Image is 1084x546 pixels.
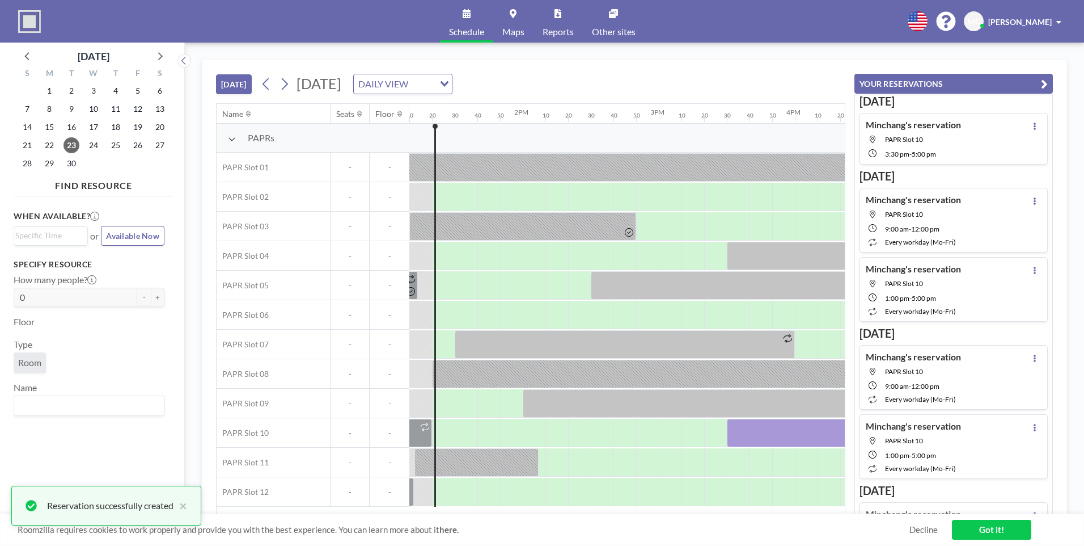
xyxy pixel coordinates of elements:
div: 20 [565,112,572,119]
h4: Minchang's reservation [866,421,961,432]
div: Floor [375,109,395,119]
span: - [370,310,409,320]
span: Other sites [592,27,636,36]
span: PAPR Slot 10 [885,367,923,376]
span: DAILY VIEW [356,77,410,91]
span: Wednesday, September 24, 2025 [86,137,101,153]
span: - [370,369,409,379]
span: Saturday, September 13, 2025 [152,101,168,117]
span: 12:00 PM [911,382,939,390]
span: Thursday, September 18, 2025 [108,119,124,135]
span: - [331,162,369,173]
div: 10 [406,112,413,119]
span: Reports [543,27,574,36]
div: 4PM [786,108,801,116]
h3: Specify resource [14,259,164,270]
span: Thursday, September 25, 2025 [108,137,124,153]
span: Room [18,357,41,368]
div: T [104,67,126,82]
span: Monday, September 29, 2025 [41,156,57,171]
h3: [DATE] [859,94,1048,108]
div: M [39,67,61,82]
div: 10 [815,112,822,119]
span: - [331,280,369,291]
span: Tuesday, September 2, 2025 [63,83,79,99]
div: 30 [588,112,595,119]
span: 9:00 AM [885,382,909,390]
div: 50 [633,112,640,119]
div: 10 [679,112,685,119]
span: - [370,457,409,468]
span: PAPR Slot 09 [217,398,269,409]
span: PAPR Slot 04 [217,251,269,261]
span: PAPR Slot 01 [217,162,269,173]
span: PAPR Slot 11 [217,457,269,468]
span: PAPR Slot 10 [885,210,923,219]
span: PAPR Slot 02 [217,192,269,202]
span: Saturday, September 20, 2025 [152,119,168,135]
span: - [909,150,912,158]
span: PAPR Slot 10 [885,436,923,445]
span: 5:00 PM [912,294,936,303]
div: 20 [837,112,844,119]
span: - [331,487,369,497]
span: Sunday, September 21, 2025 [19,137,35,153]
div: Seats [336,109,354,119]
span: Monday, September 8, 2025 [41,101,57,117]
span: PAPR Slot 10 [885,279,923,288]
span: every workday (Mo-Fri) [885,464,956,473]
span: PAPR Slot 12 [217,487,269,497]
div: Search for option [14,396,164,415]
span: Wednesday, September 17, 2025 [86,119,101,135]
span: - [331,369,369,379]
div: 50 [769,112,776,119]
div: S [16,67,39,82]
div: F [126,67,149,82]
span: Sunday, September 7, 2025 [19,101,35,117]
h3: [DATE] [859,484,1048,498]
span: every workday (Mo-Fri) [885,307,956,316]
span: PAPR Slot 05 [217,280,269,291]
span: - [331,428,369,438]
span: - [370,398,409,409]
a: Decline [909,524,938,535]
span: Tuesday, September 30, 2025 [63,156,79,171]
div: 50 [497,112,504,119]
h3: [DATE] [859,326,1048,341]
h4: Minchang's reservation [866,263,961,275]
span: - [370,221,409,232]
span: - [331,310,369,320]
span: - [370,339,409,350]
span: 1:00 PM [885,451,909,460]
span: 5:00 PM [912,451,936,460]
span: Sunday, September 28, 2025 [19,156,35,171]
input: Search for option [412,77,433,91]
span: [DATE] [297,75,341,92]
h3: [DATE] [859,169,1048,183]
button: - [137,288,151,307]
span: - [331,339,369,350]
input: Search for option [15,229,81,242]
span: PAPR Slot 07 [217,339,269,350]
h4: FIND RESOURCE [14,175,173,191]
div: S [149,67,171,82]
span: Tuesday, September 9, 2025 [63,101,79,117]
span: - [331,251,369,261]
span: PAPR Slot 10 [885,135,923,144]
label: Floor [14,316,35,327]
h4: Minchang's reservation [866,119,961,131]
span: PAPR Slot 06 [217,310,269,320]
div: T [61,67,83,82]
div: 20 [429,112,436,119]
button: + [151,288,164,307]
a: here. [439,524,459,535]
span: Friday, September 12, 2025 [130,101,146,117]
div: Search for option [14,227,87,244]
span: Wednesday, September 10, 2025 [86,101,101,117]
div: 40 [611,112,617,119]
span: 12:00 PM [911,225,939,233]
div: 30 [724,112,731,119]
div: 20 [701,112,708,119]
span: Friday, September 26, 2025 [130,137,146,153]
span: PAPRs [248,132,274,144]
